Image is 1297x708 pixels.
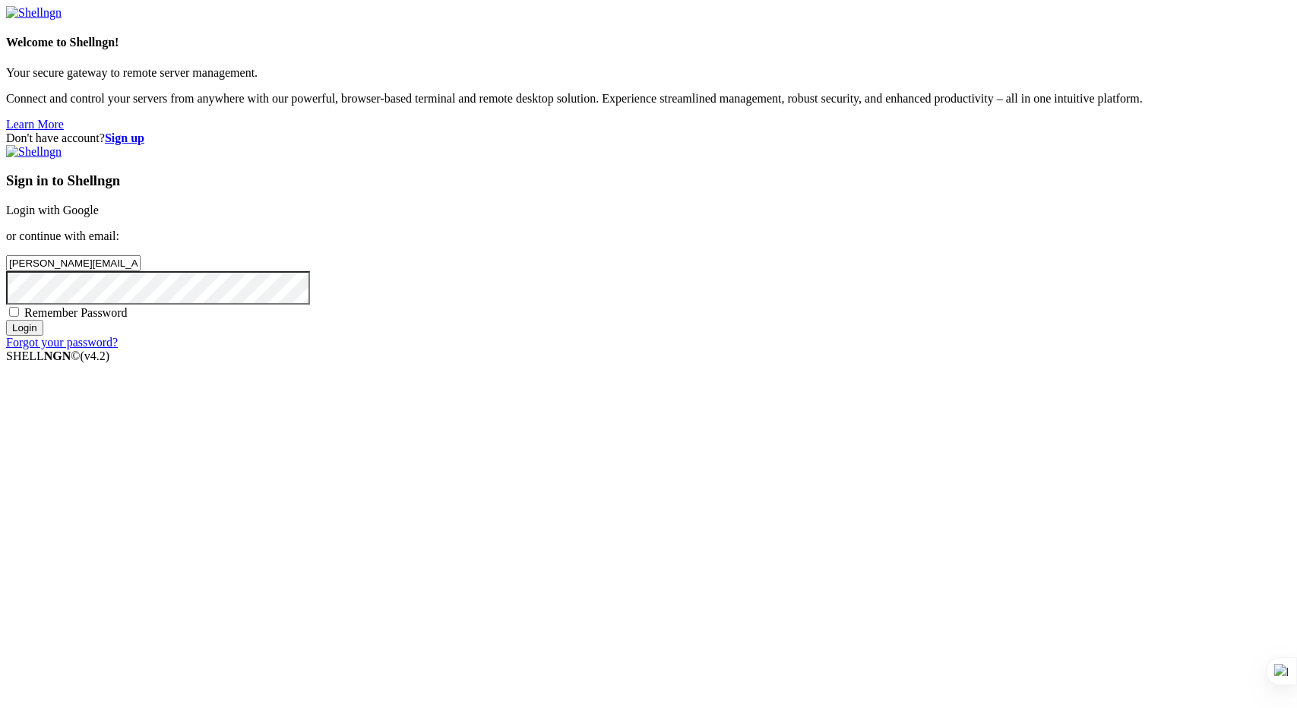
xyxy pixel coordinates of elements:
input: Login [6,320,43,336]
a: Sign up [105,131,144,144]
a: Learn More [6,118,64,131]
div: Don't have account? [6,131,1291,145]
span: SHELL © [6,349,109,362]
img: Shellngn [6,6,62,20]
input: Remember Password [9,307,19,317]
a: Login with Google [6,204,99,217]
p: Your secure gateway to remote server management. [6,66,1291,80]
b: NGN [44,349,71,362]
input: Email address [6,255,141,271]
h3: Sign in to Shellngn [6,172,1291,189]
p: or continue with email: [6,229,1291,243]
p: Connect and control your servers from anywhere with our powerful, browser-based terminal and remo... [6,92,1291,106]
img: Shellngn [6,145,62,159]
span: Remember Password [24,306,128,319]
h4: Welcome to Shellngn! [6,36,1291,49]
span: 4.2.0 [81,349,110,362]
a: Forgot your password? [6,336,118,349]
